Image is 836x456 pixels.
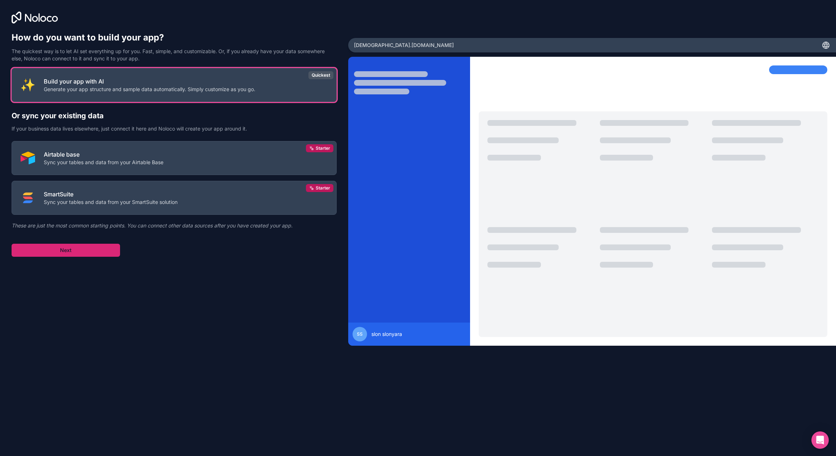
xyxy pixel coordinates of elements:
h2: Or sync your existing data [12,111,337,121]
p: Sync your tables and data from your SmartSuite solution [44,199,178,206]
span: [DEMOGRAPHIC_DATA] .[DOMAIN_NAME] [354,42,454,49]
img: AIRTABLE [21,151,35,165]
p: The quickest way is to let AI set everything up for you. Fast, simple, and customizable. Or, if y... [12,48,337,62]
div: Quickest [308,71,333,79]
p: SmartSuite [44,190,178,199]
span: ss [357,331,363,337]
p: If your business data lives elsewhere, just connect it here and Noloco will create your app aroun... [12,125,337,132]
span: slon slonyara [371,331,402,338]
p: Sync your tables and data from your Airtable Base [44,159,163,166]
span: Starter [316,185,330,191]
span: Starter [316,145,330,151]
h1: How do you want to build your app? [12,32,337,43]
p: Build your app with AI [44,77,255,86]
button: Next [12,244,120,257]
button: INTERNAL_WITH_AIBuild your app with AIGenerate your app structure and sample data automatically. ... [12,68,337,102]
div: Open Intercom Messenger [811,431,829,449]
button: AIRTABLEAirtable baseSync your tables and data from your Airtable BaseStarter [12,141,337,175]
img: SMART_SUITE [21,191,35,205]
button: SMART_SUITESmartSuiteSync your tables and data from your SmartSuite solutionStarter [12,181,337,215]
p: These are just the most common starting points. You can connect other data sources after you have... [12,222,337,229]
p: Airtable base [44,150,163,159]
img: INTERNAL_WITH_AI [21,78,35,92]
p: Generate your app structure and sample data automatically. Simply customize as you go. [44,86,255,93]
